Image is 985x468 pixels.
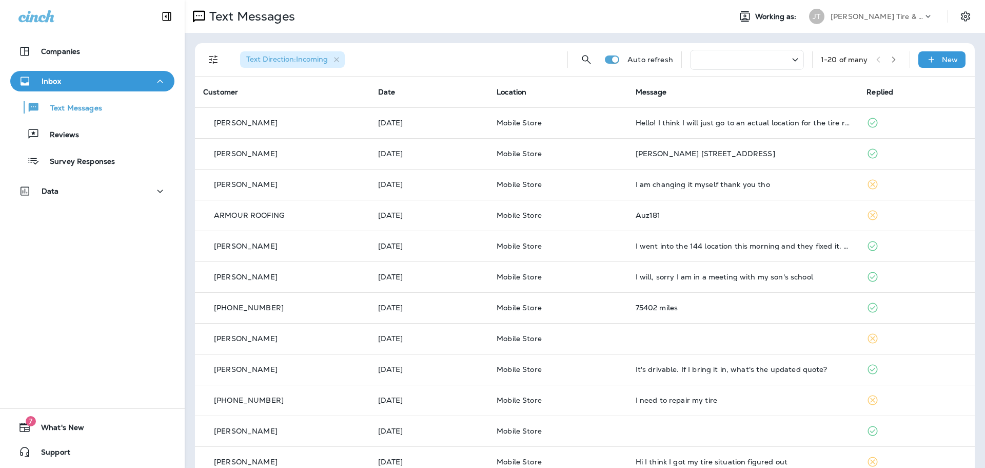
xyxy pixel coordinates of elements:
[378,273,481,281] p: Oct 2, 2025 03:16 PM
[636,211,851,219] div: Auz181
[42,77,61,85] p: Inbox
[40,104,102,114] p: Text Messages
[627,55,673,64] p: Auto refresh
[378,211,481,219] p: Oct 6, 2025 08:52 AM
[214,304,284,312] p: [PHONE_NUMBER]
[214,334,278,343] p: [PERSON_NAME]
[497,303,542,312] span: Mobile Store
[10,181,174,201] button: Data
[497,426,542,436] span: Mobile Store
[576,49,597,70] button: Search Messages
[497,118,542,127] span: Mobile Store
[821,55,868,64] div: 1 - 20 of many
[497,180,542,189] span: Mobile Store
[378,119,481,127] p: Oct 7, 2025 01:11 PM
[497,241,542,251] span: Mobile Store
[10,97,174,118] button: Text Messages
[378,304,481,312] p: Oct 1, 2025 08:12 AM
[378,458,481,466] p: Sep 17, 2025 04:34 PM
[246,54,328,64] span: Text Direction : Incoming
[497,272,542,282] span: Mobile Store
[378,427,481,435] p: Sep 19, 2025 11:02 AM
[636,304,851,312] div: 75402 miles
[214,242,278,250] p: [PERSON_NAME]
[636,458,851,466] div: Hi I think I got my tire situation figured out
[214,180,278,189] p: [PERSON_NAME]
[378,149,481,158] p: Oct 7, 2025 07:15 AM
[31,423,84,436] span: What's New
[10,71,174,91] button: Inbox
[214,365,278,373] p: [PERSON_NAME]
[636,180,851,189] div: I am changing it myself thank you tho
[26,416,36,426] span: 7
[636,396,851,404] div: I need to repair my tire
[10,41,174,62] button: Companies
[636,149,851,158] div: Bryon Mayers 8214 Arbor st Omaha Ne 68124
[214,427,278,435] p: [PERSON_NAME]
[214,396,284,404] p: [PHONE_NUMBER]
[755,12,799,21] span: Working as:
[378,242,481,250] p: Oct 6, 2025 08:35 AM
[10,123,174,145] button: Reviews
[378,396,481,404] p: Sep 20, 2025 01:58 PM
[31,448,70,460] span: Support
[10,417,174,438] button: 7What's New
[378,365,481,373] p: Sep 24, 2025 09:59 AM
[203,49,224,70] button: Filters
[10,150,174,172] button: Survey Responses
[203,87,238,97] span: Customer
[831,12,923,21] p: [PERSON_NAME] Tire & Auto
[240,51,345,68] div: Text Direction:Incoming
[866,87,893,97] span: Replied
[214,211,284,219] p: ARMOUR ROOFING
[10,442,174,462] button: Support
[636,273,851,281] div: I will, sorry I am in a meeting with my son's school
[42,187,59,195] p: Data
[152,6,181,27] button: Collapse Sidebar
[40,157,115,167] p: Survey Responses
[636,365,851,373] div: It's drivable. If I bring it in, what's the updated quote?
[636,119,851,127] div: Hello! I think I will just go to an actual location for the tire repair instead of doing the mobi...
[214,273,278,281] p: [PERSON_NAME]
[378,180,481,189] p: Oct 6, 2025 01:36 PM
[497,365,542,374] span: Mobile Store
[214,149,278,158] p: [PERSON_NAME]
[40,130,79,140] p: Reviews
[497,211,542,220] span: Mobile Store
[942,55,958,64] p: New
[497,149,542,158] span: Mobile Store
[205,9,295,24] p: Text Messages
[214,119,278,127] p: [PERSON_NAME]
[956,7,975,26] button: Settings
[378,87,396,97] span: Date
[497,334,542,343] span: Mobile Store
[497,457,542,466] span: Mobile Store
[809,9,824,24] div: JT
[497,396,542,405] span: Mobile Store
[214,458,278,466] p: [PERSON_NAME]
[636,242,851,250] div: I went into the 144 location this morning and they fixed it. No longer needed. Thank you
[41,47,80,55] p: Companies
[378,334,481,343] p: Sep 30, 2025 08:46 AM
[636,87,667,97] span: Message
[497,87,526,97] span: Location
